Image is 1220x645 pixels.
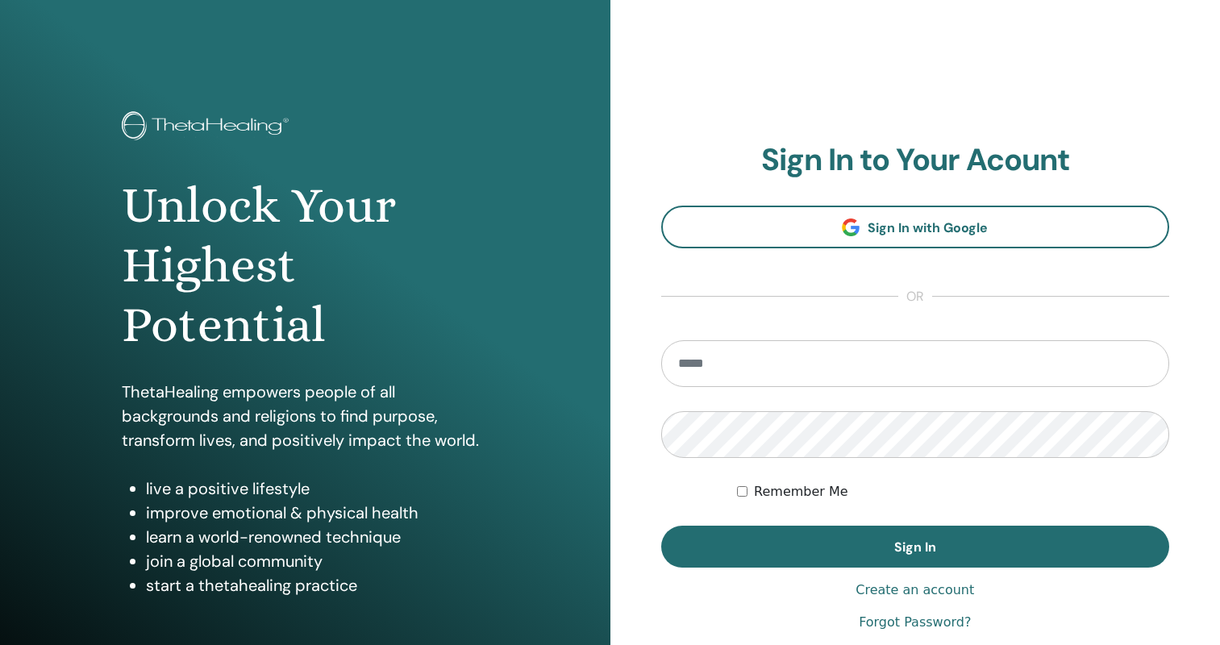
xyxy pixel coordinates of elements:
div: Keep me authenticated indefinitely or until I manually logout [737,482,1169,501]
a: Create an account [856,580,974,600]
a: Sign In with Google [661,206,1170,248]
li: improve emotional & physical health [146,501,488,525]
span: Sign In with Google [868,219,988,236]
h2: Sign In to Your Acount [661,142,1170,179]
li: start a thetahealing practice [146,573,488,597]
li: live a positive lifestyle [146,476,488,501]
span: or [898,287,932,306]
p: ThetaHealing empowers people of all backgrounds and religions to find purpose, transform lives, a... [122,380,488,452]
li: join a global community [146,549,488,573]
span: Sign In [894,539,936,556]
h1: Unlock Your Highest Potential [122,176,488,356]
label: Remember Me [754,482,848,501]
a: Forgot Password? [859,613,971,632]
button: Sign In [661,526,1170,568]
li: learn a world-renowned technique [146,525,488,549]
